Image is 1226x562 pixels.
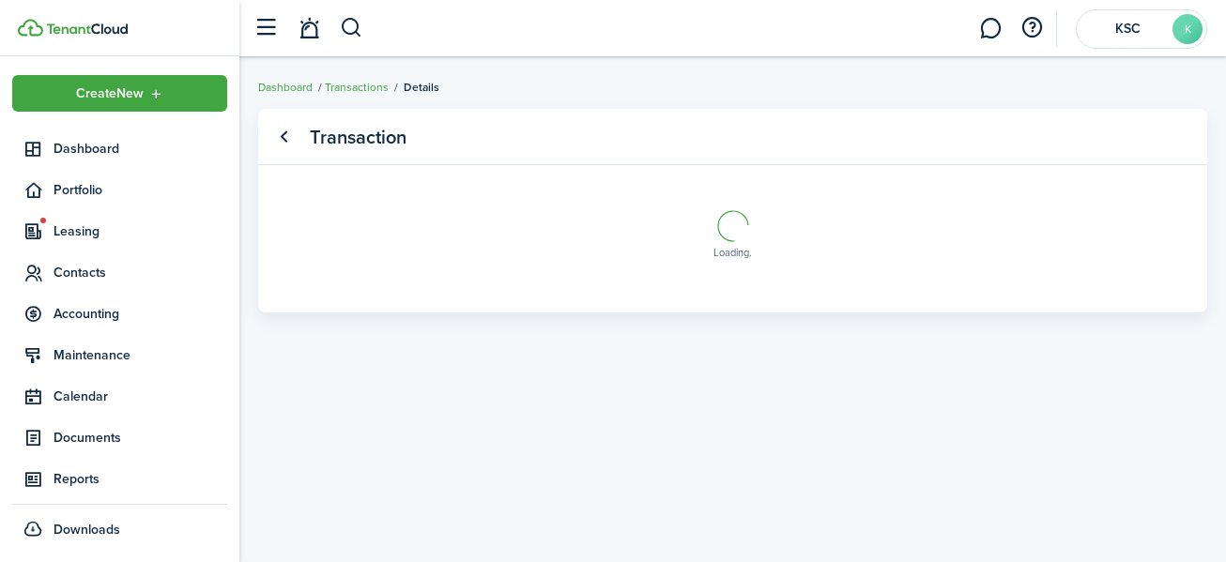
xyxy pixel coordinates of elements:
a: Go back [268,121,299,153]
a: Dashboard [12,130,227,167]
span: Maintenance [54,345,227,365]
a: Dashboard [258,79,313,96]
img: Loading [714,207,752,245]
a: Notifications [291,5,327,53]
img: TenantCloud [46,23,128,35]
span: Leasing [54,221,227,241]
p: Loading [713,245,752,261]
span: Calendar [54,387,227,406]
span: Create New [76,87,144,100]
span: Details [404,79,439,96]
span: KSC [1090,23,1165,36]
a: Transactions [325,79,389,96]
a: Reports [12,461,227,497]
span: Portfolio [54,180,227,200]
span: Dashboard [54,139,227,159]
a: Messaging [973,5,1008,53]
button: Open menu [12,75,227,112]
button: Search [340,12,363,44]
panel-main-title: Transaction [310,127,406,148]
button: Open resource center [1016,12,1048,44]
span: Accounting [54,304,227,324]
span: Downloads [54,520,120,539]
button: Open sidebar [248,10,284,46]
span: Documents [54,428,227,448]
avatar-text: K [1172,14,1203,44]
img: TenantCloud [18,19,43,37]
span: Reports [54,469,227,489]
span: Contacts [54,263,227,282]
